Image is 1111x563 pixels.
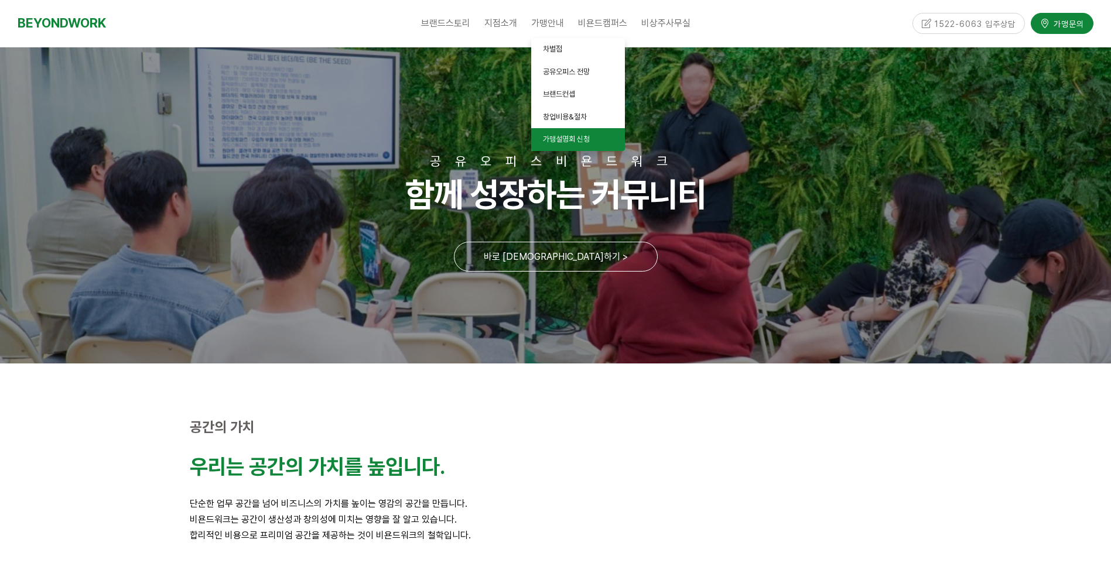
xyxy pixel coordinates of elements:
span: 가맹설명회 신청 [543,135,590,143]
strong: 우리는 공간의 가치를 높입니다. [190,454,445,479]
span: 공유오피스 전망 [543,67,590,76]
p: 비욘드워크는 공간이 생산성과 창의성에 미치는 영향을 잘 알고 있습니다. [190,511,922,527]
a: 가맹문의 [1031,11,1093,31]
a: 가맹설명회 신청 [531,128,625,151]
span: 가맹문의 [1050,16,1084,28]
span: 비상주사무실 [641,18,690,29]
p: 단순한 업무 공간을 넘어 비즈니스의 가치를 높이는 영감의 공간을 만듭니다. [190,496,922,511]
span: 차별점 [543,44,562,53]
p: 합리적인 비용으로 프리미엄 공간을 제공하는 것이 비욘드워크의 철학입니다. [190,527,922,543]
a: BEYONDWORK [18,12,106,34]
span: 창업비용&절차 [543,112,587,121]
a: 비상주사무실 [634,9,698,38]
span: 브랜드컨셉 [543,90,575,98]
a: 브랜드스토리 [414,9,477,38]
a: 가맹안내 [524,9,571,38]
strong: 공간의 가치 [190,418,255,435]
span: 브랜드스토리 [421,18,470,29]
span: 비욘드캠퍼스 [578,18,627,29]
span: 가맹안내 [531,18,564,29]
a: 비욘드캠퍼스 [571,9,634,38]
a: 차별점 [531,38,625,61]
a: 공유오피스 전망 [531,61,625,84]
a: 브랜드컨셉 [531,83,625,106]
a: 지점소개 [477,9,524,38]
a: 창업비용&절차 [531,106,625,129]
span: 지점소개 [484,18,517,29]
